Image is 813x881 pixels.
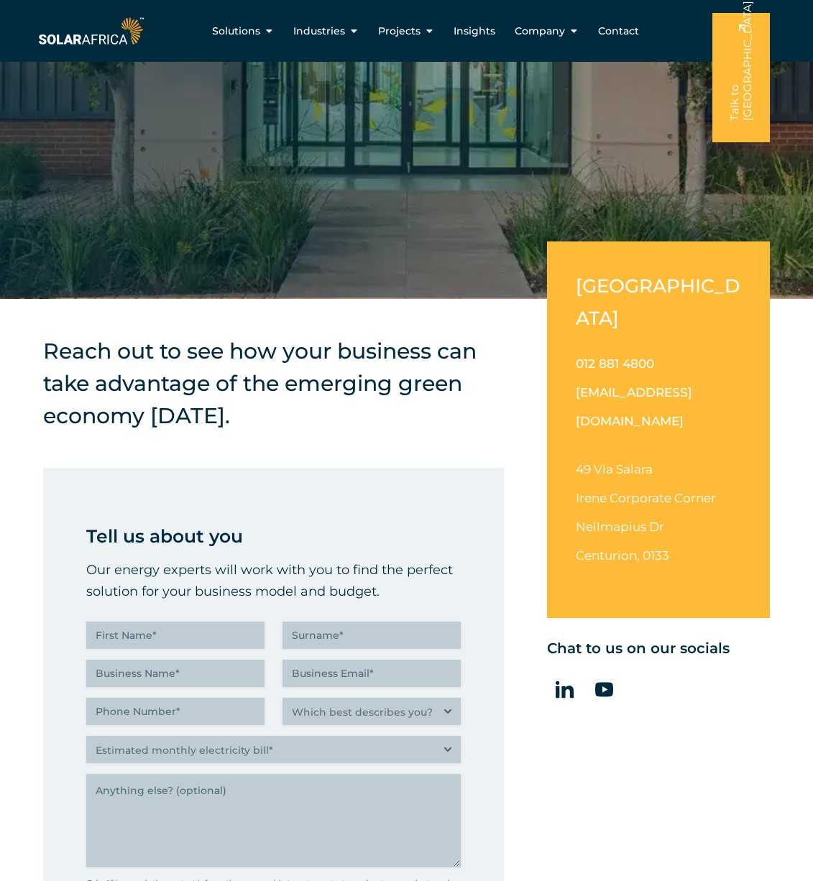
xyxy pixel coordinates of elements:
[576,356,654,371] a: 012 881 4800
[86,522,461,550] p: Tell us about you
[293,24,345,39] span: Industries
[86,660,265,687] input: Business Name*
[146,18,705,45] nav: Menu
[598,24,639,39] a: Contact
[146,18,705,45] div: Menu Toggle
[576,548,669,563] span: Centurion, 0133
[515,24,565,39] span: Company
[576,491,716,505] span: Irene Corporate Corner
[86,559,461,602] p: Our energy experts will work with you to find the perfect solution for your business model and bu...
[576,462,653,476] span: 49 Via Salara
[212,24,260,39] span: Solutions
[454,24,495,39] a: Insights
[378,24,421,39] span: Projects
[576,385,692,428] a: [EMAIL_ADDRESS][DOMAIN_NAME]
[547,640,770,657] h5: Chat to us on our socials
[43,335,504,432] h4: Reach out to see how your business can take advantage of the emerging green economy [DATE].
[86,698,265,725] input: Phone Number*
[576,520,664,534] span: Nellmapius Dr
[86,622,265,649] input: First Name*
[283,622,461,649] input: Surname*
[576,270,741,335] h2: [GEOGRAPHIC_DATA]
[283,660,461,687] input: Business Email*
